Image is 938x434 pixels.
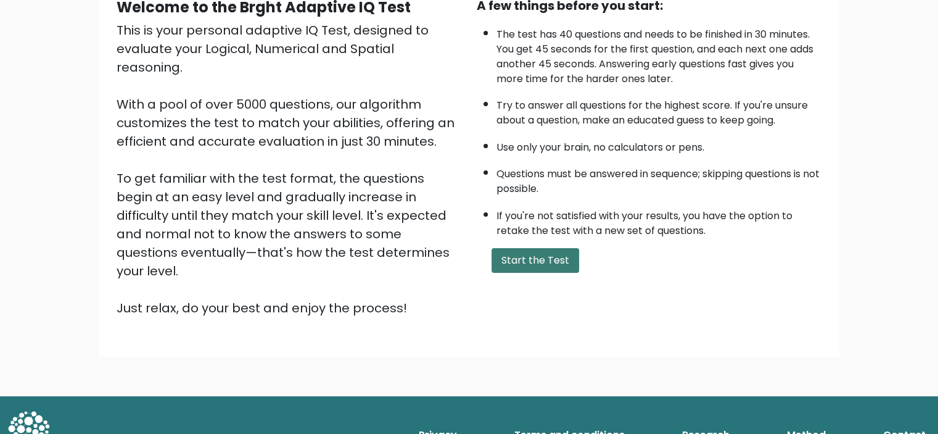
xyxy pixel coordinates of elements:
[117,21,462,317] div: This is your personal adaptive IQ Test, designed to evaluate your Logical, Numerical and Spatial ...
[492,248,579,273] button: Start the Test
[496,202,822,238] li: If you're not satisfied with your results, you have the option to retake the test with a new set ...
[496,161,822,196] li: Questions must be answered in sequence; skipping questions is not possible.
[496,92,822,128] li: Try to answer all questions for the highest score. If you're unsure about a question, make an edu...
[496,134,822,155] li: Use only your brain, no calculators or pens.
[496,21,822,86] li: The test has 40 questions and needs to be finished in 30 minutes. You get 45 seconds for the firs...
